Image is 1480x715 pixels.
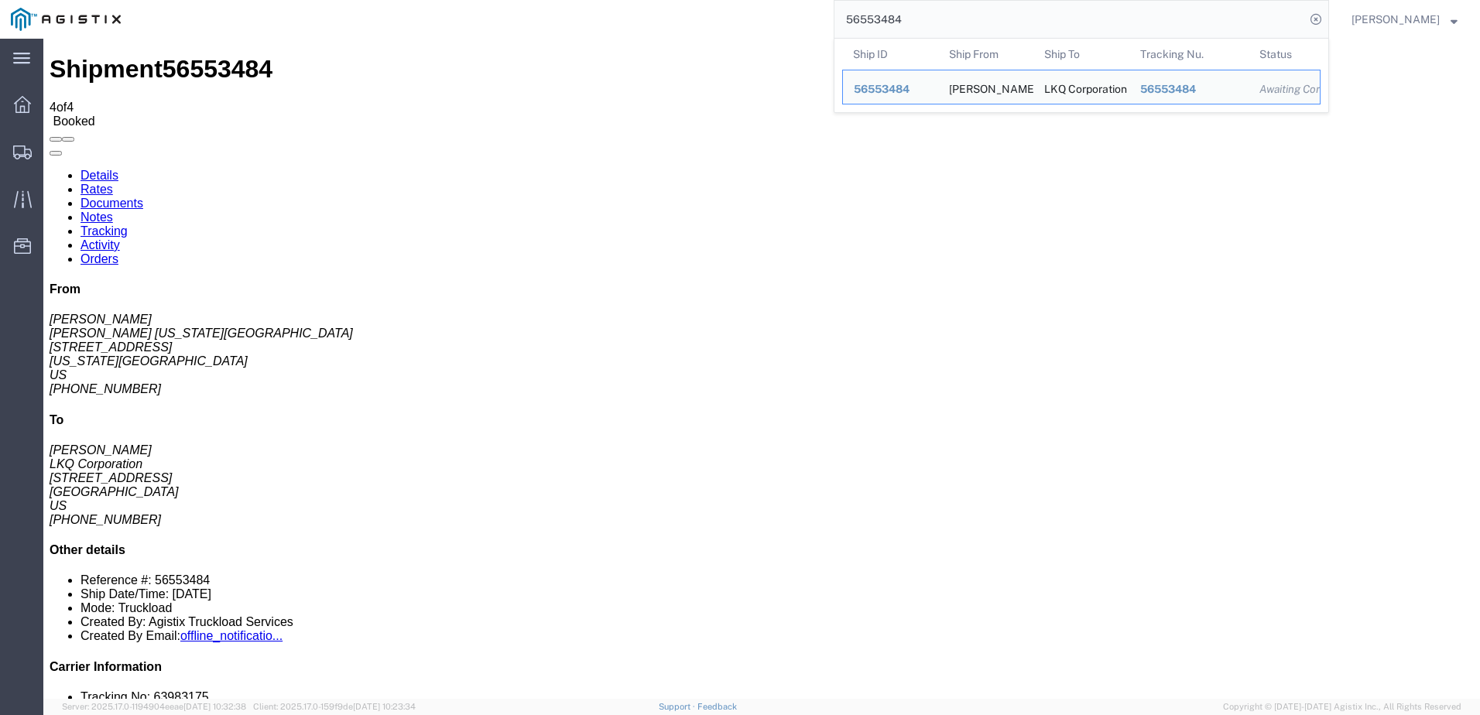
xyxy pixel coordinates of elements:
[834,1,1305,38] input: Search for shipment number, reference number
[1129,39,1249,70] th: Tracking Nu.
[842,39,938,70] th: Ship ID
[1033,39,1129,70] th: Ship To
[353,702,416,711] span: [DATE] 10:23:34
[1223,700,1461,713] span: Copyright © [DATE]-[DATE] Agistix Inc., All Rights Reserved
[183,702,246,711] span: [DATE] 10:32:38
[1249,39,1321,70] th: Status
[659,702,697,711] a: Support
[854,83,910,95] span: 56553484
[11,8,121,31] img: logo
[842,39,1328,112] table: Search Results
[253,702,416,711] span: Client: 2025.17.0-159f9de
[854,81,927,97] div: 56553484
[697,702,737,711] a: Feedback
[1140,83,1196,95] span: 56553484
[1351,10,1458,29] button: [PERSON_NAME]
[1140,81,1238,97] div: 56553484
[43,39,1480,699] iframe: FS Legacy Container
[1259,81,1309,97] div: Awaiting Confirmation
[938,39,1034,70] th: Ship From
[1352,11,1440,28] span: Nathan Seeley
[949,70,1023,104] div: O'Reilly Oklahoma City
[1044,70,1119,104] div: LKQ Corporation
[62,702,246,711] span: Server: 2025.17.0-1194904eeae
